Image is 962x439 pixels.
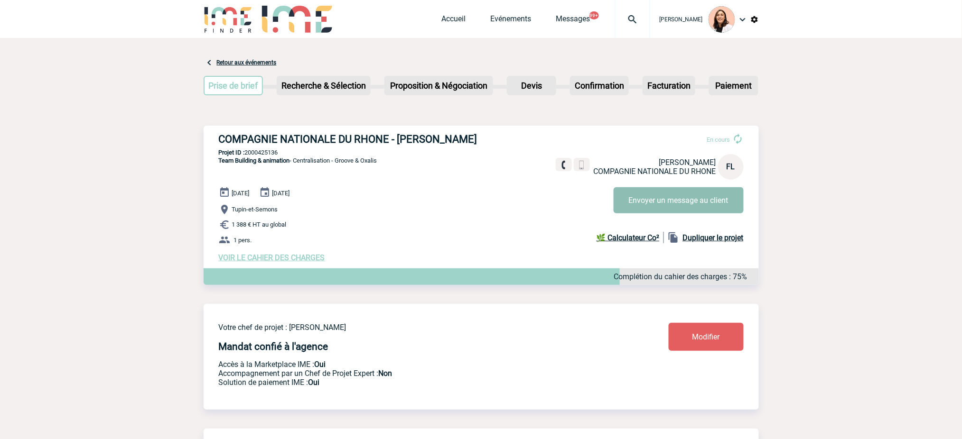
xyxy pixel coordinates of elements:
[556,14,590,27] a: Messages
[219,341,328,352] h4: Mandat confié à l'agence
[219,369,613,378] p: Prestation payante
[232,190,250,197] span: [DATE]
[219,253,325,262] a: VOIR LE CAHIER DES CHARGES
[614,187,744,213] button: Envoyer un message au client
[660,16,703,23] span: [PERSON_NAME]
[578,161,586,169] img: portable.png
[204,149,759,156] p: 2000425136
[589,11,599,19] button: 99+
[272,190,290,197] span: [DATE]
[232,206,278,213] span: Tupin-et-Semons
[707,136,730,143] span: En cours
[278,77,370,94] p: Recherche & Sélection
[385,77,492,94] p: Proposition & Négociation
[710,77,757,94] p: Paiement
[571,77,628,94] p: Confirmation
[219,133,504,145] h3: COMPAGNIE NATIONALE DU RHONE - [PERSON_NAME]
[508,77,555,94] p: Devis
[644,77,694,94] p: Facturation
[597,232,664,243] a: 🌿 Calculateur Co²
[727,162,735,171] span: FL
[491,14,532,27] a: Evénements
[659,158,716,167] span: [PERSON_NAME]
[597,233,660,242] b: 🌿 Calculateur Co²
[308,378,320,387] b: Oui
[219,323,613,332] p: Votre chef de projet : [PERSON_NAME]
[219,149,245,156] b: Projet ID :
[204,6,253,33] img: IME-Finder
[217,59,277,66] a: Retour aux événements
[683,233,744,242] b: Dupliquer le projet
[692,332,720,341] span: Modifier
[219,378,613,387] p: Conformité aux process achat client, Prise en charge de la facturation, Mutualisation de plusieur...
[219,360,613,369] p: Accès à la Marketplace IME :
[232,221,287,229] span: 1 388 € HT au global
[219,157,290,164] span: Team Building & animation
[709,6,735,33] img: 129834-0.png
[315,360,326,369] b: Oui
[594,167,716,176] span: COMPAGNIE NATIONALE DU RHONE
[219,157,377,164] span: - Centralisation - Groove & Oxalis
[205,77,262,94] p: Prise de brief
[234,237,252,244] span: 1 pers.
[442,14,466,27] a: Accueil
[560,161,568,169] img: fixe.png
[379,369,392,378] b: Non
[668,232,679,243] img: file_copy-black-24dp.png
